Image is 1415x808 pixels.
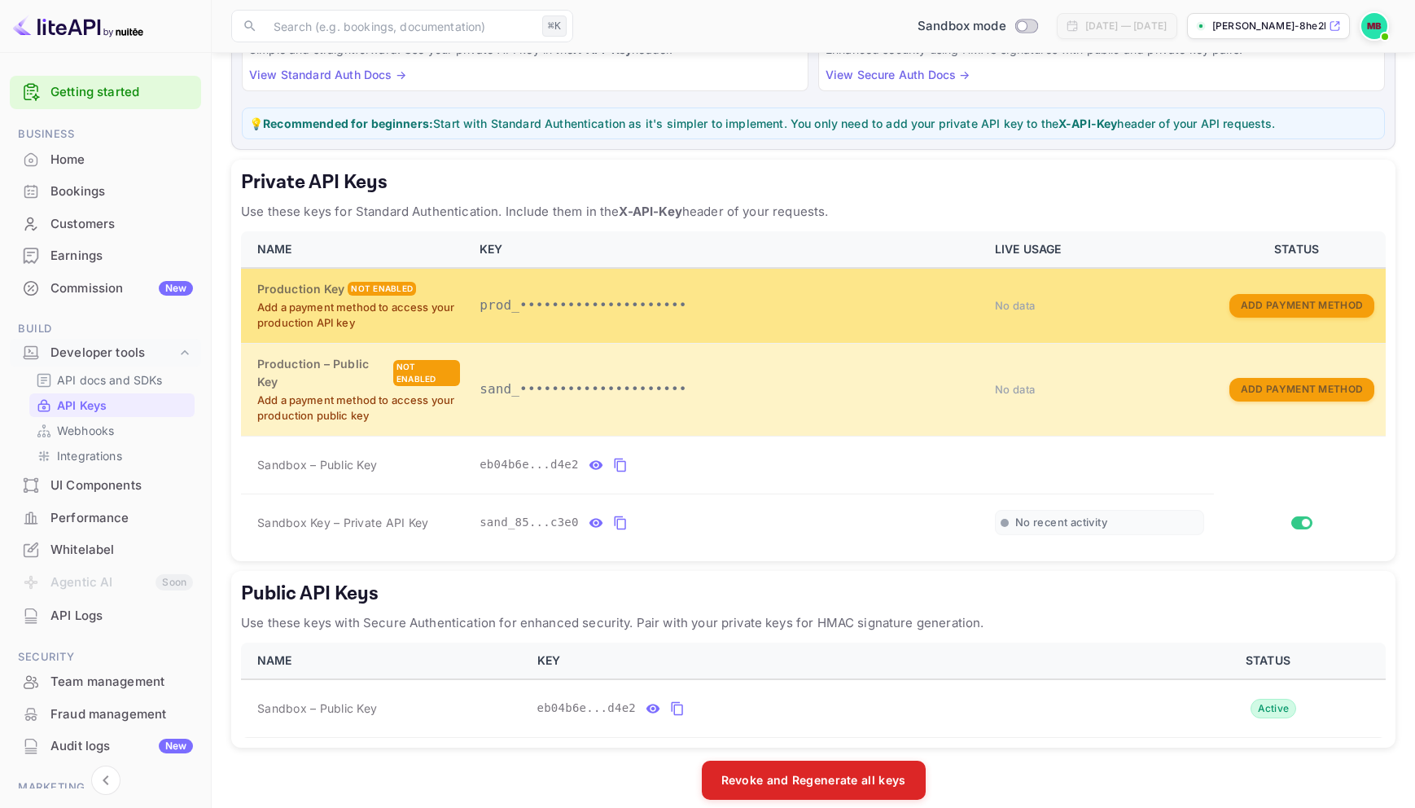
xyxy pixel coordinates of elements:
[918,17,1006,36] span: Sandbox mode
[57,397,107,414] p: API Keys
[13,13,143,39] img: LiteAPI logo
[57,447,122,464] p: Integrations
[91,766,120,795] button: Collapse navigation
[241,231,1386,551] table: private api keys table
[50,476,193,495] div: UI Components
[995,383,1036,396] span: No data
[10,144,201,174] a: Home
[50,215,193,234] div: Customers
[50,607,193,626] div: API Logs
[241,581,1386,607] h5: Public API Keys
[241,643,1386,738] table: public api keys table
[10,699,201,729] a: Fraud management
[537,700,637,717] span: eb04b6e...d4e2
[241,643,528,679] th: NAME
[10,666,201,696] a: Team management
[50,344,177,362] div: Developer tools
[702,761,926,800] button: Revoke and Regenerate all keys
[29,419,195,442] div: Webhooks
[50,705,193,724] div: Fraud management
[10,731,201,762] div: Audit logsNew
[10,125,201,143] span: Business
[50,673,193,692] div: Team management
[50,279,193,298] div: Commission
[159,281,193,296] div: New
[257,300,460,332] p: Add a payment method to access your production API key
[995,299,1036,312] span: No data
[10,648,201,666] span: Security
[241,613,1386,633] p: Use these keys with Secure Authentication for enhanced security. Pair with your private keys for ...
[10,76,201,109] div: Getting started
[257,280,344,298] h6: Production Key
[985,231,1214,268] th: LIVE USAGE
[50,737,193,756] div: Audit logs
[257,355,390,391] h6: Production – Public Key
[619,204,681,219] strong: X-API-Key
[1085,19,1167,33] div: [DATE] — [DATE]
[10,699,201,731] div: Fraud management
[10,176,201,208] div: Bookings
[50,83,193,102] a: Getting started
[1157,643,1386,679] th: STATUS
[257,456,377,473] span: Sandbox – Public Key
[542,15,567,37] div: ⌘K
[10,144,201,176] div: Home
[10,534,201,564] a: Whitelabel
[57,422,114,439] p: Webhooks
[36,422,188,439] a: Webhooks
[10,503,201,533] a: Performance
[241,231,470,268] th: NAME
[1361,13,1387,39] img: Marc Bakker
[1251,699,1297,718] div: Active
[10,731,201,761] a: Audit logsNew
[1214,231,1386,268] th: STATUS
[36,397,188,414] a: API Keys
[50,541,193,560] div: Whitelabel
[470,231,985,268] th: KEY
[10,339,201,367] div: Developer tools
[826,68,970,81] a: View Secure Auth Docs →
[1229,381,1374,395] a: Add Payment Method
[10,470,201,502] div: UI Components
[10,209,201,239] a: Customers
[1229,297,1374,311] a: Add Payment Method
[50,182,193,201] div: Bookings
[249,115,1378,132] p: 💡 Start with Standard Authentication as it's simpler to implement. You only need to add your priv...
[50,509,193,528] div: Performance
[264,10,536,42] input: Search (e.g. bookings, documentation)
[263,116,433,130] strong: Recommended for beginners:
[159,739,193,753] div: New
[10,534,201,566] div: Whitelabel
[50,247,193,266] div: Earnings
[10,600,201,630] a: API Logs
[480,456,579,473] span: eb04b6e...d4e2
[10,176,201,206] a: Bookings
[10,273,201,305] div: CommissionNew
[480,380,975,399] p: sand_•••••••••••••••••••••
[249,68,406,81] a: View Standard Auth Docs →
[393,360,460,386] div: Not enabled
[29,444,195,468] div: Integrations
[10,600,201,632] div: API Logs
[10,273,201,303] a: CommissionNew
[1212,19,1325,33] p: [PERSON_NAME]-8he2k.nuit...
[241,169,1386,195] h5: Private API Keys
[10,240,201,270] a: Earnings
[257,700,377,717] span: Sandbox – Public Key
[528,643,1157,679] th: KEY
[10,209,201,240] div: Customers
[29,368,195,392] div: API docs and SDKs
[36,447,188,464] a: Integrations
[911,17,1044,36] div: Switch to Production mode
[1058,116,1117,130] strong: X-API-Key
[10,779,201,797] span: Marketing
[480,514,579,531] span: sand_85...c3e0
[1015,516,1107,529] span: No recent activity
[573,42,632,56] strong: X-API-Key
[10,240,201,272] div: Earnings
[1229,294,1374,318] button: Add Payment Method
[10,470,201,500] a: UI Components
[50,151,193,169] div: Home
[57,371,163,389] p: API docs and SDKs
[36,371,188,389] a: API docs and SDKs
